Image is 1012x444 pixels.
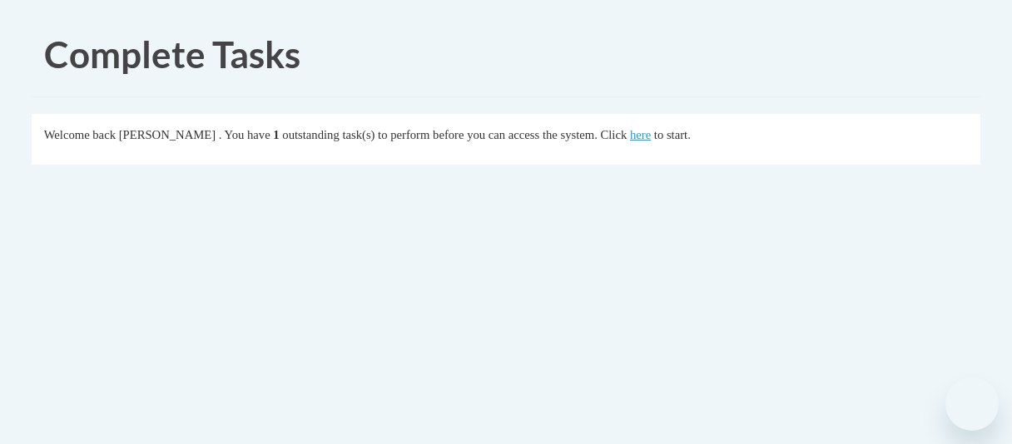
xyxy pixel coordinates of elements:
iframe: Button to launch messaging window [945,377,999,431]
a: here [630,128,651,141]
span: Complete Tasks [44,32,300,76]
span: outstanding task(s) to perform before you can access the system. Click [282,128,627,141]
span: to start. [654,128,691,141]
span: [PERSON_NAME] [119,128,216,141]
span: Welcome back [44,128,116,141]
span: . You have [219,128,270,141]
span: 1 [273,128,279,141]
